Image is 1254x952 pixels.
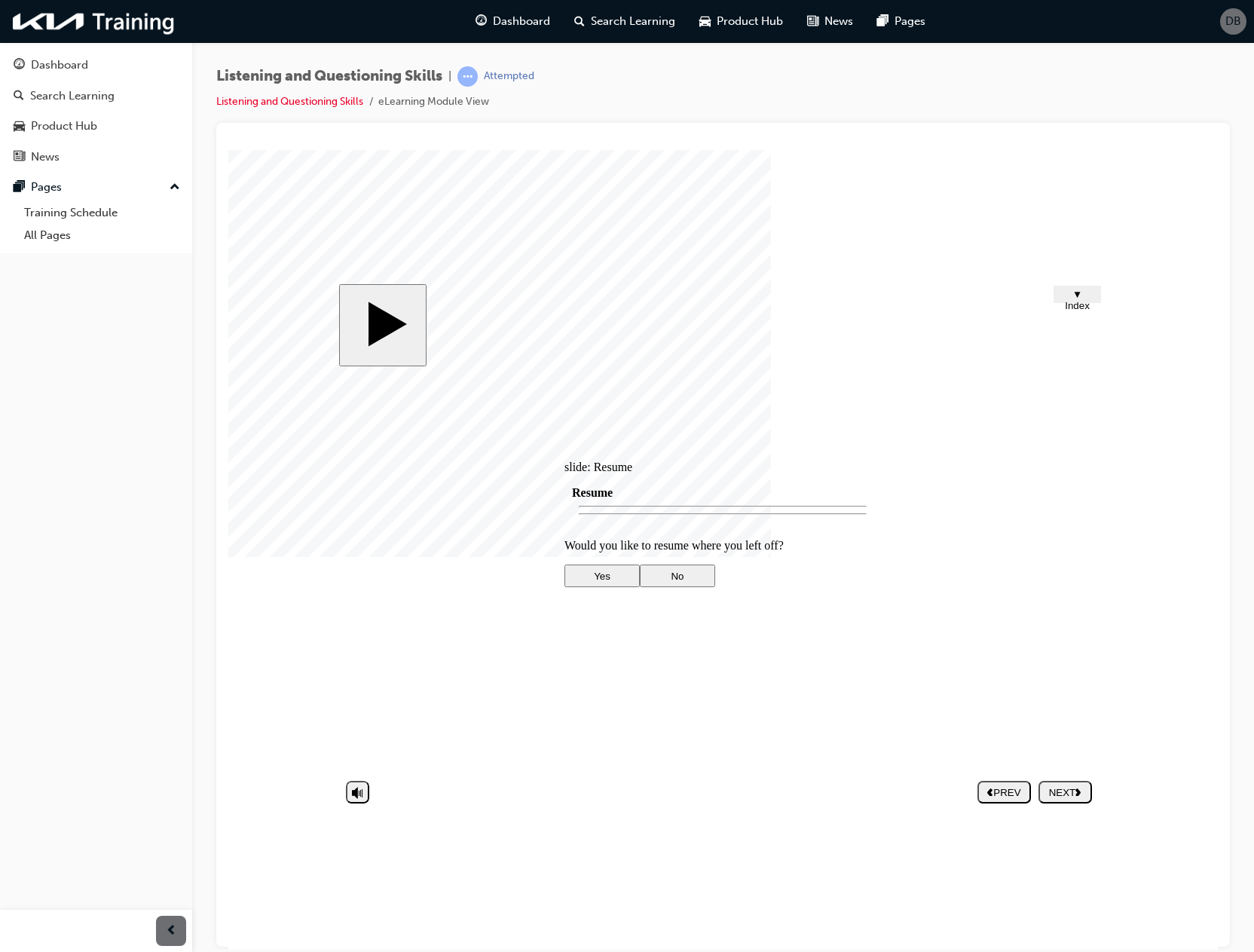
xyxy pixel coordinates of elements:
[895,13,925,30] span: Pages
[6,82,186,110] a: Search Learning
[6,143,186,171] a: News
[216,68,442,85] span: Listening and Questioning Skills
[1220,8,1246,35] button: DB
[336,389,653,403] p: Would you like to resume where you left off?
[14,151,25,164] span: news-icon
[31,57,88,74] div: Dashboard
[574,12,585,31] span: search-icon
[6,173,186,201] button: Pages
[717,13,783,30] span: Product Hub
[493,13,550,30] span: Dashboard
[14,181,25,194] span: pages-icon
[807,12,818,31] span: news-icon
[336,415,411,437] button: Yes
[31,148,60,166] div: News
[877,12,889,31] span: pages-icon
[484,69,534,84] div: Attempted
[18,201,186,225] a: Training Schedule
[6,112,186,140] a: Product Hub
[378,93,489,111] li: eLearning Module View
[591,13,675,30] span: Search Learning
[562,6,687,37] a: search-iconSearch Learning
[411,415,487,437] button: No
[31,179,62,196] div: Pages
[699,12,711,31] span: car-icon
[476,12,487,31] span: guage-icon
[14,90,24,103] span: search-icon
[795,6,865,37] a: news-iconNews
[865,6,937,37] a: pages-iconPages
[1225,13,1241,30] span: DB
[31,118,97,135] div: Product Hub
[8,6,181,37] img: kia-training
[6,51,186,79] a: Dashboard
[216,95,363,108] a: Listening and Questioning Skills
[14,120,25,133] span: car-icon
[170,178,180,197] span: up-icon
[463,6,562,37] a: guage-iconDashboard
[6,48,186,173] button: DashboardSearch LearningProduct HubNews
[14,59,25,72] span: guage-icon
[687,6,795,37] a: car-iconProduct Hub
[336,311,653,324] div: slide: Resume
[824,13,853,30] span: News
[18,224,186,247] a: All Pages
[30,87,115,105] div: Search Learning
[166,922,177,941] span: prev-icon
[457,66,478,87] span: learningRecordVerb_ATTEMPT-icon
[344,336,384,349] span: Resume
[448,68,451,85] span: |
